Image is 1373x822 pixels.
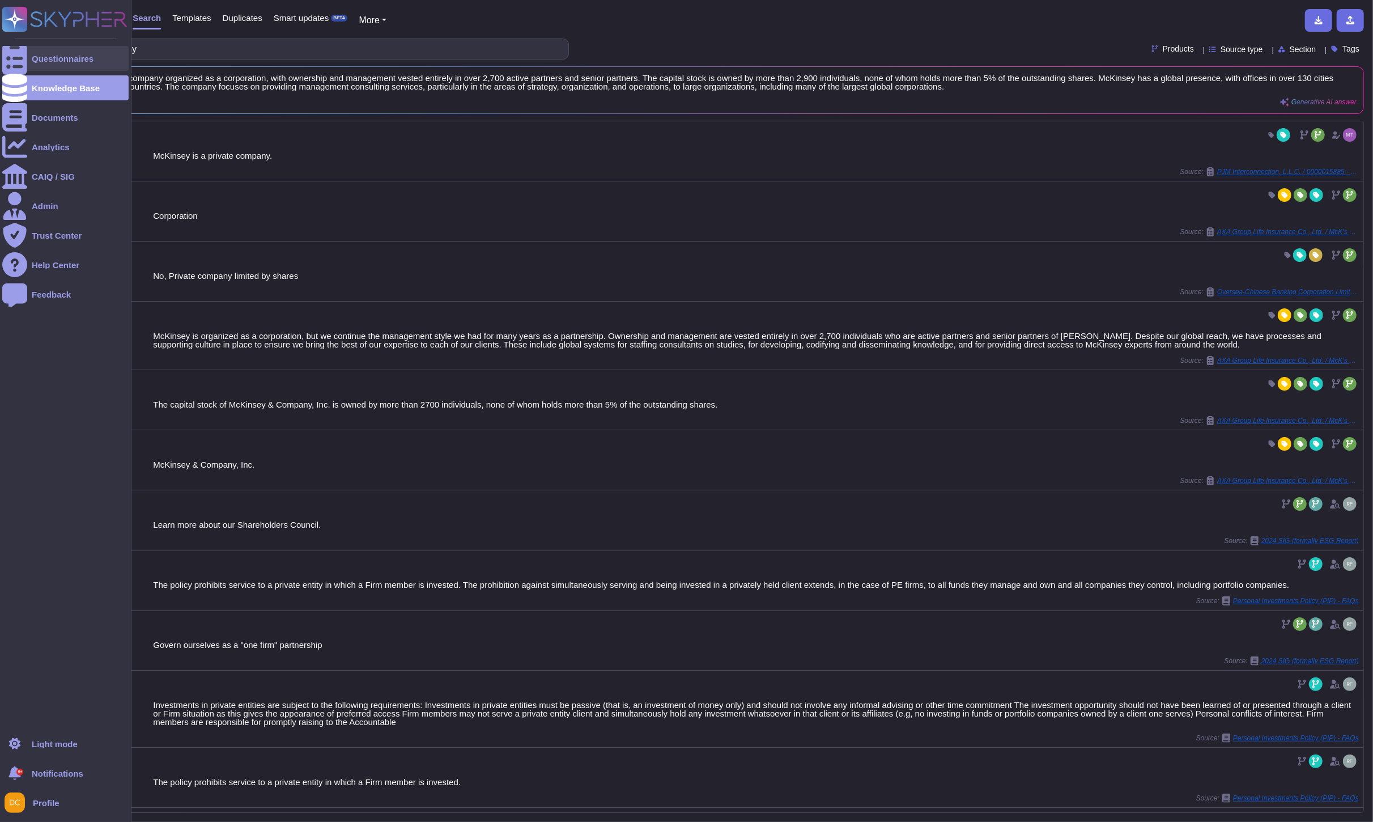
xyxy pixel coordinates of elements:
[16,769,23,776] div: 9+
[1217,168,1359,175] span: PJM Interconnection, L.L.C. / 0000015885 - Proposal for ISO (Right to Win)
[1221,45,1263,53] span: Source type
[2,46,129,71] a: Questionnaires
[1225,536,1359,545] span: Source:
[153,520,1359,529] div: Learn more about our Shareholders Council.
[223,14,262,22] span: Duplicates
[1291,99,1357,105] span: Generative AI answer
[1225,656,1359,666] span: Source:
[2,193,129,218] a: Admin
[274,14,329,22] span: Smart updates
[2,790,33,815] button: user
[1217,228,1359,235] span: AXA Group Life Insurance Co., Ltd. / McK's company profile for RFP
[32,769,83,778] span: Notifications
[1233,598,1359,604] span: Personal Investments Policy (PIP) - FAQs
[153,400,1359,409] div: The capital stock of McKinsey & Company, Inc. is owned by more than 2700 individuals, none of who...
[1180,167,1359,176] span: Source:
[46,74,1357,91] span: McKinsey is a private company organized as a corporation, with ownership and management vested en...
[1342,45,1359,53] span: Tags
[1343,677,1357,691] img: user
[1343,617,1357,631] img: user
[32,261,79,269] div: Help Center
[2,105,129,130] a: Documents
[1217,477,1359,484] span: AXA Group Life Insurance Co., Ltd. / McK's company profile for RFP
[153,581,1359,589] div: The policy prohibits service to a private entity in which a Firm member is invested. The prohibit...
[2,252,129,277] a: Help Center
[153,460,1359,469] div: McKinsey & Company, Inc.
[133,14,161,22] span: Search
[153,778,1359,786] div: The policy prohibits service to a private entity in which a Firm member is invested.
[1233,795,1359,802] span: Personal Investments Policy (PIP) - FAQs
[359,15,379,25] span: More
[1180,356,1359,365] span: Source:
[172,14,211,22] span: Templates
[2,164,129,189] a: CAIQ / SIG
[32,290,71,299] div: Feedback
[33,799,59,807] span: Profile
[1217,357,1359,364] span: AXA Group Life Insurance Co., Ltd. / McK's company profile for RFP
[153,701,1359,726] div: Investments in private entities are subject to the following requirements: Investments in private...
[1180,476,1359,485] span: Source:
[153,272,1359,280] div: No, Private company limited by shares
[1163,45,1194,53] span: Products
[32,84,100,92] div: Knowledge Base
[45,39,557,59] input: Search a question or template...
[1261,658,1359,664] span: 2024 SIG (formally ESG Report)
[2,223,129,248] a: Trust Center
[2,134,129,159] a: Analytics
[1343,755,1357,768] img: user
[359,14,386,27] button: More
[32,54,93,63] div: Questionnaires
[153,151,1359,160] div: McKinsey is a private company.
[32,231,82,240] div: Trust Center
[1180,227,1359,236] span: Source:
[1196,734,1359,743] span: Source:
[5,793,25,813] img: user
[1343,497,1357,511] img: user
[1196,596,1359,605] span: Source:
[153,641,1359,649] div: Govern ourselves as a "one firm" partnership
[1180,287,1359,296] span: Source:
[1180,416,1359,425] span: Source:
[1233,735,1359,742] span: Personal Investments Policy (PIP) - FAQs
[2,282,129,307] a: Feedback
[2,75,129,100] a: Knowledge Base
[1196,794,1359,803] span: Source:
[1261,537,1359,544] span: 2024 SIG (formally ESG Report)
[153,211,1359,220] div: Corporation
[1343,557,1357,571] img: user
[331,15,347,22] div: BETA
[32,143,70,151] div: Analytics
[32,172,75,181] div: CAIQ / SIG
[32,113,78,122] div: Documents
[1217,417,1359,424] span: AXA Group Life Insurance Co., Ltd. / McK's company profile for RFP
[1217,289,1359,295] span: Oversea-Chinese Banking Corporation Limited / 0000015868 - RE: Time-sensitive | RFP submission du...
[32,740,78,748] div: Light mode
[32,202,58,210] div: Admin
[1290,45,1316,53] span: Section
[1343,128,1357,142] img: user
[153,332,1359,349] div: McKinsey is organized as a corporation, but we continue the management style we had for many year...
